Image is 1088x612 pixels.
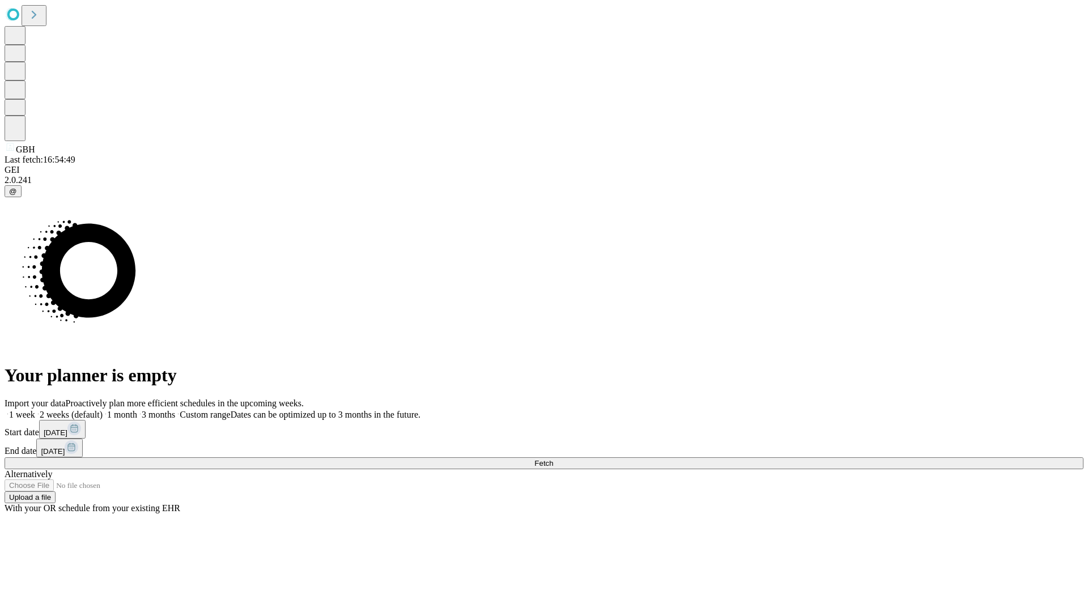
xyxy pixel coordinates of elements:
[5,503,180,513] span: With your OR schedule from your existing EHR
[231,410,420,419] span: Dates can be optimized up to 3 months in the future.
[9,410,35,419] span: 1 week
[5,469,52,479] span: Alternatively
[142,410,175,419] span: 3 months
[40,410,103,419] span: 2 weeks (default)
[5,398,66,408] span: Import your data
[5,175,1083,185] div: 2.0.241
[66,398,304,408] span: Proactively plan more efficient schedules in the upcoming weeks.
[107,410,137,419] span: 1 month
[16,144,35,154] span: GBH
[5,491,56,503] button: Upload a file
[9,187,17,195] span: @
[180,410,230,419] span: Custom range
[5,155,75,164] span: Last fetch: 16:54:49
[5,439,1083,457] div: End date
[39,420,86,439] button: [DATE]
[41,447,65,456] span: [DATE]
[36,439,83,457] button: [DATE]
[5,165,1083,175] div: GEI
[5,185,22,197] button: @
[5,457,1083,469] button: Fetch
[5,420,1083,439] div: Start date
[44,428,67,437] span: [DATE]
[5,365,1083,386] h1: Your planner is empty
[534,459,553,467] span: Fetch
